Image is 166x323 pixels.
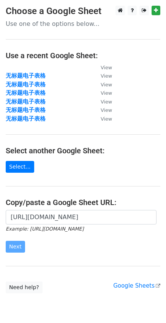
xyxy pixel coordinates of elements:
[93,89,112,96] a: View
[101,82,112,88] small: View
[6,210,157,224] input: Paste your Google Sheet URL here
[93,72,112,79] a: View
[93,115,112,122] a: View
[6,282,43,293] a: Need help?
[6,20,160,28] p: Use one of the options below...
[93,81,112,88] a: View
[113,282,160,289] a: Google Sheets
[6,51,160,60] h4: Use a recent Google Sheet:
[101,99,112,105] small: View
[6,226,84,232] small: Example: [URL][DOMAIN_NAME]
[6,115,46,122] a: 无标题电子表格
[6,89,46,96] a: 无标题电子表格
[101,73,112,79] small: View
[6,6,160,17] h3: Choose a Google Sheet
[101,116,112,122] small: View
[6,81,46,88] a: 无标题电子表格
[6,107,46,113] a: 无标题电子表格
[93,98,112,105] a: View
[93,64,112,71] a: View
[101,90,112,96] small: View
[93,107,112,113] a: View
[6,72,46,79] a: 无标题电子表格
[6,161,34,173] a: Select...
[6,146,160,155] h4: Select another Google Sheet:
[6,241,25,253] input: Next
[101,107,112,113] small: View
[128,286,166,323] iframe: Chat Widget
[6,98,46,105] a: 无标题电子表格
[101,65,112,70] small: View
[6,198,160,207] h4: Copy/paste a Google Sheet URL:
